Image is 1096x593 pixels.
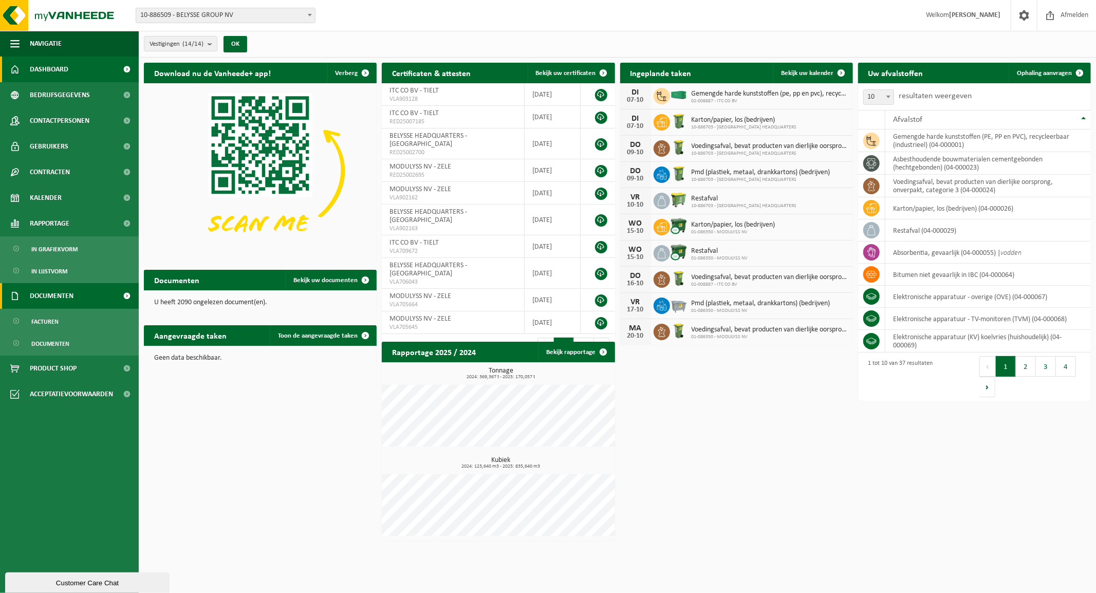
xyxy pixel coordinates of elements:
span: Verberg [335,70,358,77]
h2: Certificaten & attesten [382,63,481,83]
img: WB-2500-GAL-GY-01 [670,296,688,313]
img: WB-0140-HPE-GN-50 [670,270,688,287]
button: Vestigingen(14/14) [144,36,217,51]
h2: Documenten [144,270,210,290]
span: Documenten [30,283,73,309]
span: Voedingsafval, bevat producten van dierlijke oorsprong, onverpakt, categorie 3 [692,273,848,282]
span: 10-886703 - [GEOGRAPHIC_DATA] HEADQUARTERS [692,124,797,131]
span: Voedingsafval, bevat producten van dierlijke oorsprong, onverpakt, categorie 3 [692,326,848,334]
span: Dashboard [30,57,68,82]
span: Karton/papier, los (bedrijven) [692,221,775,229]
span: VLA706043 [389,278,516,286]
td: [DATE] [525,205,581,235]
td: [DATE] [525,83,581,106]
a: Bekijk uw documenten [285,270,376,290]
td: [DATE] [525,235,581,258]
span: Product Shop [30,356,77,381]
div: DO [625,141,646,149]
span: ITC CO BV - TIELT [389,87,439,95]
span: VLA903128 [389,95,516,103]
span: Ophaling aanvragen [1017,70,1072,77]
span: RED25002700 [389,149,516,157]
div: DO [625,272,646,280]
span: 10-886703 - [GEOGRAPHIC_DATA] HEADQUARTERS [692,177,830,183]
a: Toon de aangevraagde taken [270,325,376,346]
button: OK [224,36,247,52]
span: 01-086350 - MODULYSS NV [692,308,830,314]
h2: Uw afvalstoffen [858,63,934,83]
img: WB-0240-HPE-GN-51 [670,113,688,130]
button: Next [979,377,995,397]
td: gemengde harde kunststoffen (PE, PP en PVC), recycleerbaar (industrieel) (04-000001) [885,129,1091,152]
span: Vestigingen [150,36,203,52]
span: 2024: 369,367 t - 2025: 170,057 t [387,375,615,380]
span: VLA902162 [389,194,516,202]
td: [DATE] [525,159,581,182]
span: In lijstvorm [31,262,67,281]
span: 10-886703 - [GEOGRAPHIC_DATA] HEADQUARTERS [692,203,797,209]
span: Restafval [692,247,748,255]
div: WO [625,219,646,228]
div: 16-10 [625,280,646,287]
button: 4 [1056,356,1076,377]
button: 1 [996,356,1016,377]
td: [DATE] [525,128,581,159]
h2: Rapportage 2025 / 2024 [382,342,486,362]
a: Bekijk uw certificaten [528,63,614,83]
img: Download de VHEPlus App [144,83,377,258]
span: Navigatie [30,31,62,57]
span: 2024: 123,640 m3 - 2025: 835,640 m3 [387,464,615,469]
div: 07-10 [625,97,646,104]
i: vodden [1000,249,1021,257]
div: DI [625,88,646,97]
img: WB-0140-HPE-GN-50 [670,322,688,340]
td: [DATE] [525,258,581,289]
span: 01-086350 - MODULYSS NV [692,255,748,262]
td: elektronische apparatuur - overige (OVE) (04-000067) [885,286,1091,308]
td: asbesthoudende bouwmaterialen cementgebonden (hechtgebonden) (04-000023) [885,152,1091,175]
img: WB-1100-CU [670,244,688,261]
span: ITC CO BV - TIELT [389,239,439,247]
td: bitumen niet gevaarlijk in IBC (04-000064) [885,264,1091,286]
label: resultaten weergeven [899,92,972,100]
div: 1 tot 10 van 37 resultaten [863,355,933,398]
div: DO [625,167,646,175]
img: WB-0240-HPE-GN-51 [670,165,688,182]
strong: [PERSON_NAME] [949,11,1000,19]
h2: Download nu de Vanheede+ app! [144,63,281,83]
span: 01-086350 - MODULYSS NV [692,229,775,235]
count: (14/14) [182,41,203,47]
span: 10-886703 - [GEOGRAPHIC_DATA] HEADQUARTERS [692,151,848,157]
span: Contracten [30,159,70,185]
span: MODULYSS NV - ZELE [389,186,451,193]
button: Previous [979,356,996,377]
h2: Aangevraagde taken [144,325,237,345]
img: WB-0140-HPE-GN-50 [670,139,688,156]
span: Restafval [692,195,797,203]
iframe: chat widget [5,570,172,593]
a: Ophaling aanvragen [1009,63,1090,83]
div: 09-10 [625,175,646,182]
span: Gemengde harde kunststoffen (pe, pp en pvc), recycleerbaar (industrieel) [692,90,848,98]
span: Toon de aangevraagde taken [278,332,358,339]
span: RED25007185 [389,118,516,126]
img: WB-0660-HPE-GN-51 [670,191,688,209]
div: WO [625,246,646,254]
span: Acceptatievoorwaarden [30,381,113,407]
span: Bekijk uw kalender [781,70,834,77]
div: VR [625,193,646,201]
a: Bekijk rapportage [538,342,614,362]
span: Bekijk uw documenten [293,277,358,284]
span: 10 [863,89,894,105]
div: 10-10 [625,201,646,209]
td: [DATE] [525,311,581,334]
div: DI [625,115,646,123]
td: [DATE] [525,182,581,205]
span: ITC CO BV - TIELT [389,109,439,117]
span: 02-008887 - ITC CO BV [692,282,848,288]
div: 15-10 [625,254,646,261]
span: BELYSSE HEADQUARTERS - [GEOGRAPHIC_DATA] [389,208,467,224]
span: Afvalstof [893,116,922,124]
span: MODULYSS NV - ZELE [389,315,451,323]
